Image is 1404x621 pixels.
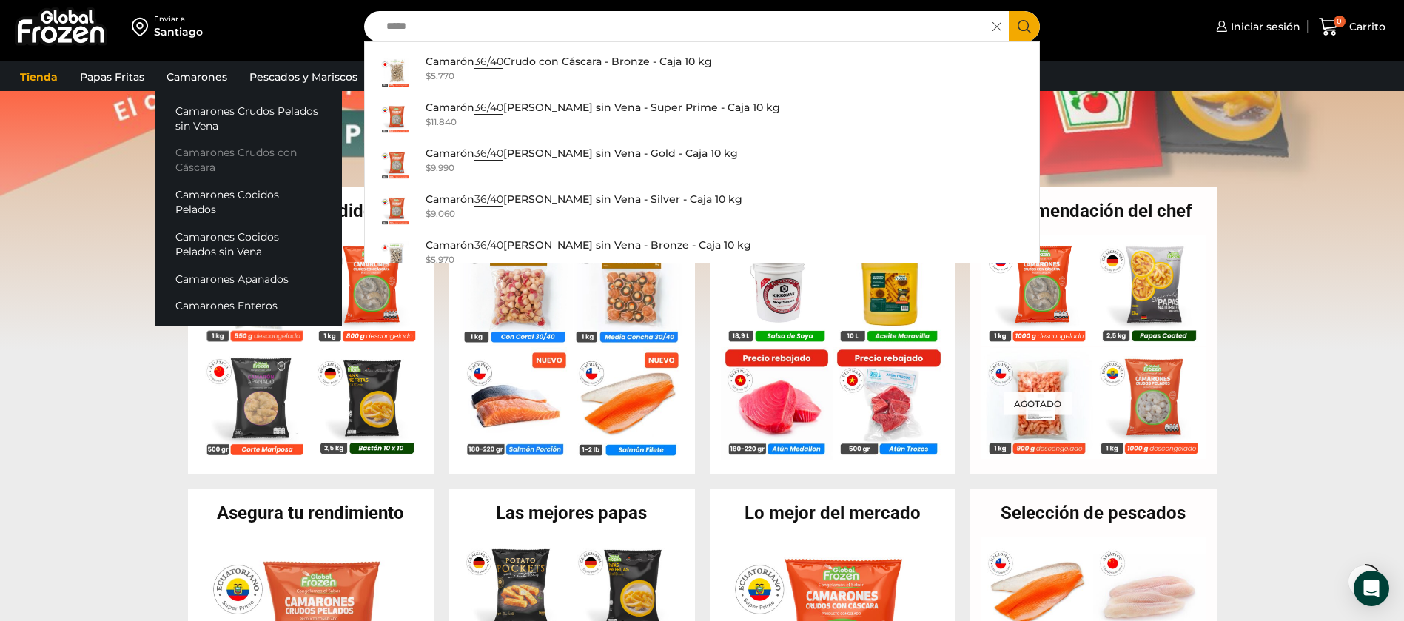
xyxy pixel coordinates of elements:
span: Iniciar sesión [1227,19,1300,34]
span: $ [426,162,431,173]
button: Search button [1009,11,1040,42]
h2: Lo mejor del mercado [710,504,956,522]
div: Enviar a [154,14,203,24]
bdi: 5.770 [426,70,454,81]
a: Camarón36/40[PERSON_NAME] sin Vena - Super Prime - Caja 10 kg $11.840 [365,95,1040,141]
h2: Selección de pescados [970,504,1217,522]
p: Camarón [PERSON_NAME] sin Vena - Super Prime - Caja 10 kg [426,99,780,115]
bdi: 9.990 [426,162,454,173]
a: Camarones Cocidos Pelados [155,181,342,224]
a: Camarón36/40Crudo con Cáscara - Bronze - Caja 10 kg $5.770 [365,50,1040,95]
a: Tienda [13,63,65,91]
a: Camarones Apanados [155,265,342,292]
a: Camarón36/40[PERSON_NAME] sin Vena - Silver - Caja 10 kg $9.060 [365,187,1040,233]
span: $ [426,254,431,265]
a: Camarones Crudos Pelados sin Vena [155,97,342,139]
strong: 36/40 [474,192,503,207]
p: Camarón Crudo con Cáscara - Bronze - Caja 10 kg [426,53,712,70]
a: Camarón36/40[PERSON_NAME] sin Vena - Bronze - Caja 10 kg $5.970 [365,233,1040,279]
h2: Recomendación del chef [970,202,1217,220]
a: Camarones Cocidos Pelados sin Vena [155,223,342,265]
a: Iniciar sesión [1212,12,1300,41]
h2: Las mejores papas [449,504,695,522]
bdi: 11.840 [426,116,457,127]
strong: 36/40 [474,55,503,69]
h2: Asegura tu rendimiento [188,504,434,522]
a: Camarón36/40[PERSON_NAME] sin Vena - Gold - Caja 10 kg $9.990 [365,141,1040,187]
p: Camarón [PERSON_NAME] sin Vena - Silver - Caja 10 kg [426,191,742,207]
span: $ [426,116,431,127]
a: Camarones Enteros [155,292,342,320]
img: address-field-icon.svg [132,14,154,39]
p: Camarón [PERSON_NAME] sin Vena - Bronze - Caja 10 kg [426,237,751,253]
p: Agotado [1004,392,1072,415]
strong: 36/40 [474,147,503,161]
bdi: 9.060 [426,208,455,219]
p: Camarón [PERSON_NAME] sin Vena - Gold - Caja 10 kg [426,145,738,161]
a: Camarones Crudos con Cáscara [155,139,342,181]
span: $ [426,70,431,81]
a: 0 Carrito [1315,10,1389,44]
span: 0 [1334,16,1346,27]
span: $ [426,208,431,219]
bdi: 5.970 [426,254,454,265]
strong: 36/40 [474,238,503,252]
div: Open Intercom Messenger [1354,571,1389,606]
a: Camarones [159,63,235,91]
a: Papas Fritas [73,63,152,91]
span: Carrito [1346,19,1385,34]
a: Pescados y Mariscos [242,63,365,91]
div: Santiago [154,24,203,39]
strong: 36/40 [474,101,503,115]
